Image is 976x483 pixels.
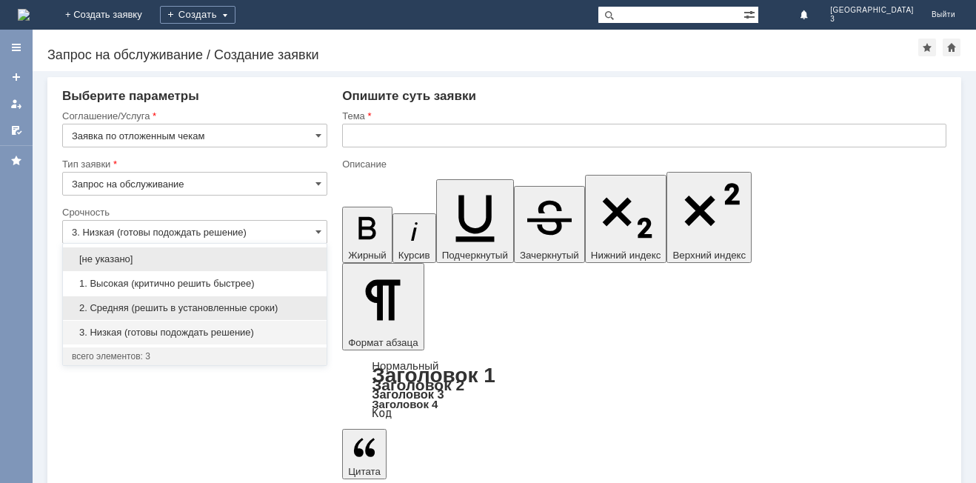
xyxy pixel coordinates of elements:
[398,250,430,261] span: Курсив
[342,361,946,419] div: Формат абзаца
[72,278,318,290] span: 1. Высокая (критично решить быстрее)
[18,9,30,21] img: logo
[348,337,418,348] span: Формат абзаца
[4,92,28,116] a: Мои заявки
[4,119,28,142] a: Мои согласования
[342,89,476,103] span: Опишите суть заявки
[62,111,324,121] div: Соглашение/Услуга
[62,89,199,103] span: Выберите параметры
[342,111,943,121] div: Тема
[830,15,914,24] span: 3
[47,47,918,62] div: Запрос на обслуживание / Создание заявки
[392,213,436,263] button: Курсив
[918,39,936,56] div: Добавить в избранное
[348,250,387,261] span: Жирный
[372,398,438,410] a: Заголовок 4
[591,250,661,261] span: Нижний индекс
[436,179,514,263] button: Подчеркнутый
[743,7,758,21] span: Расширенный поиск
[342,207,392,263] button: Жирный
[348,466,381,477] span: Цитата
[72,253,318,265] span: [не указано]
[520,250,579,261] span: Зачеркнутый
[372,376,464,393] a: Заголовок 2
[342,429,387,479] button: Цитата
[672,250,746,261] span: Верхний индекс
[72,327,318,339] span: 3. Низкая (готовы подождать решение)
[943,39,960,56] div: Сделать домашней страницей
[72,350,318,362] div: всего элементов: 3
[160,6,235,24] div: Создать
[372,364,495,387] a: Заголовок 1
[830,6,914,15] span: [GEOGRAPHIC_DATA]
[72,302,318,314] span: 2. Средняя (решить в установленные сроки)
[18,9,30,21] a: Перейти на домашнюю страницу
[514,186,585,263] button: Зачеркнутый
[666,172,752,263] button: Верхний индекс
[62,207,324,217] div: Срочность
[372,407,392,420] a: Код
[62,159,324,169] div: Тип заявки
[372,387,444,401] a: Заголовок 3
[342,159,943,169] div: Описание
[442,250,508,261] span: Подчеркнутый
[4,65,28,89] a: Создать заявку
[342,263,424,350] button: Формат абзаца
[372,359,438,372] a: Нормальный
[585,175,667,263] button: Нижний индекс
